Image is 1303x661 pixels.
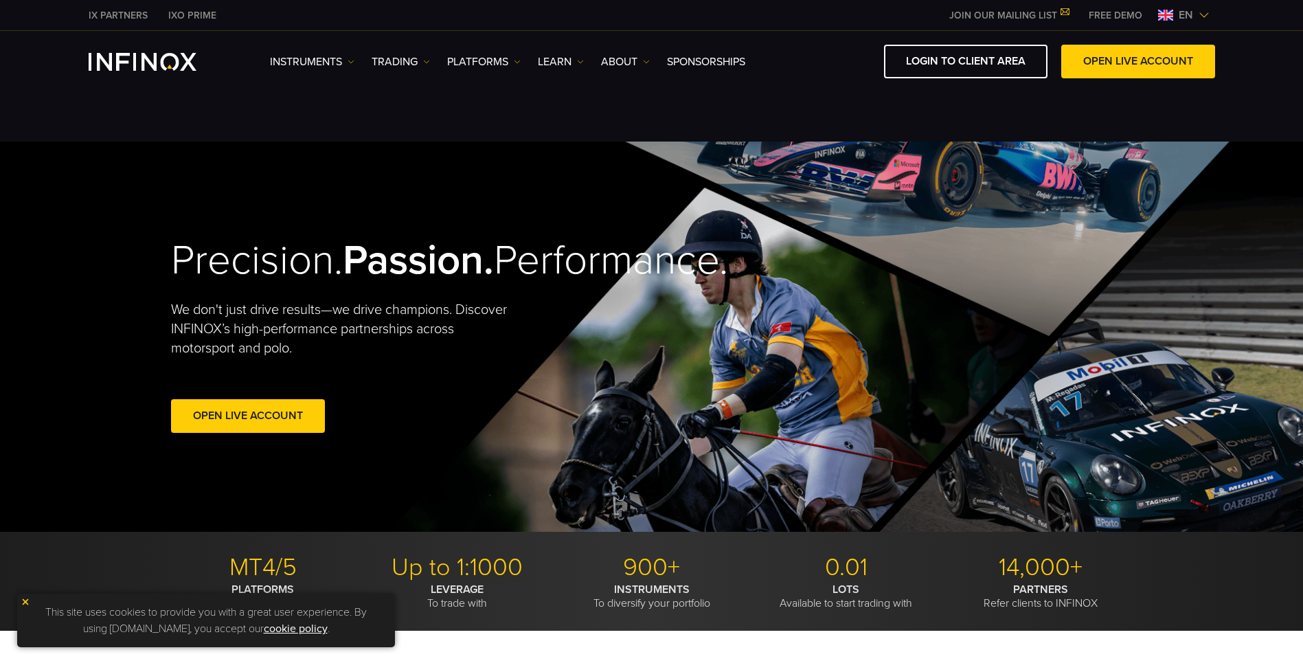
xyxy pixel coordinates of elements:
[754,583,938,610] p: Available to start trading with
[560,552,744,583] p: 900+
[560,583,744,610] p: To diversify your portfolio
[832,583,859,596] strong: LOTS
[171,552,355,583] p: MT4/5
[431,583,484,596] strong: LEVERAGE
[264,622,328,636] a: cookie policy
[538,54,584,70] a: Learn
[939,10,1078,21] a: JOIN OUR MAILING LIST
[89,53,229,71] a: INFINOX Logo
[1013,583,1068,596] strong: PARTNERS
[158,8,227,23] a: INFINOX
[614,583,690,596] strong: INSTRUMENTS
[270,54,354,70] a: Instruments
[171,399,325,433] a: Open Live Account
[601,54,650,70] a: ABOUT
[884,45,1047,78] a: LOGIN TO CLIENT AREA
[1173,7,1199,23] span: en
[343,236,494,285] strong: Passion.
[171,236,604,286] h2: Precision. Performance.
[365,583,549,610] p: To trade with
[667,54,745,70] a: SPONSORSHIPS
[447,54,521,70] a: PLATFORMS
[372,54,430,70] a: TRADING
[949,552,1133,583] p: 14,000+
[78,8,158,23] a: INFINOX
[21,597,30,607] img: yellow close icon
[24,601,388,640] p: This site uses cookies to provide you with a great user experience. By using [DOMAIN_NAME], you a...
[171,300,517,358] p: We don't just drive results—we drive champions. Discover INFINOX’s high-performance partnerships ...
[231,583,294,596] strong: PLATFORMS
[1078,8,1153,23] a: INFINOX MENU
[949,583,1133,610] p: Refer clients to INFINOX
[1061,45,1215,78] a: OPEN LIVE ACCOUNT
[365,552,549,583] p: Up to 1:1000
[171,583,355,610] p: With modern trading tools
[754,552,938,583] p: 0.01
